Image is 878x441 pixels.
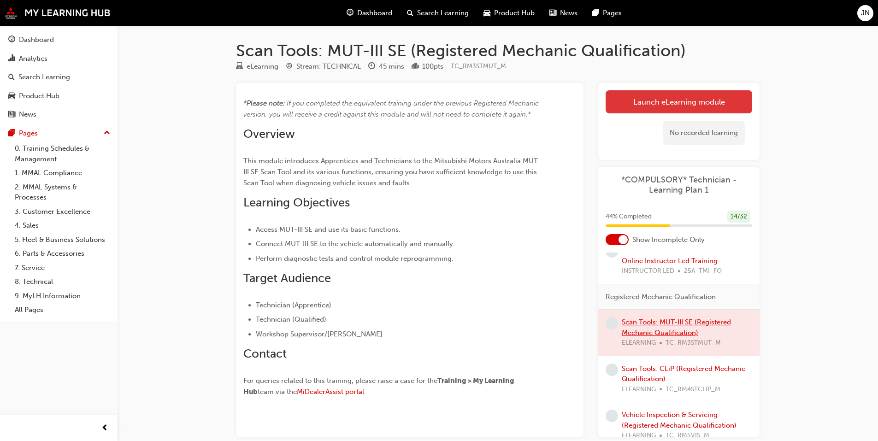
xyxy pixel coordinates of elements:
[4,29,114,125] button: DashboardAnalyticsSearch LearningProduct HubNews
[494,8,535,18] span: Product Hub
[11,303,114,317] a: All Pages
[4,50,114,67] a: Analytics
[347,7,354,19] span: guage-icon
[357,8,392,18] span: Dashboard
[286,61,361,72] div: Stream
[560,8,577,18] span: News
[256,240,455,248] span: Connect MUT-III SE to the vehicle automatically and manually.
[606,364,618,376] span: learningRecordVerb_NONE-icon
[407,7,413,19] span: search-icon
[18,72,70,82] div: Search Learning
[622,430,656,441] span: ELEARNING
[236,41,760,61] h1: Scan Tools: MUT-III SE (Registered Mechanic Qualification)
[451,62,506,70] span: Learning resource code
[19,109,36,120] div: News
[256,225,401,234] span: Access MUT-III SE and use its basic functions.
[412,63,418,71] span: podium-icon
[684,266,722,276] span: 25A_TMI_FO
[8,92,15,100] span: car-icon
[243,347,287,361] span: Contact
[606,175,752,195] a: *COMPULSORY* Technician - Learning Plan 1
[379,61,404,72] div: 45 mins
[256,254,454,263] span: Perform diagnostic tests and control module reprogramming.
[296,61,361,72] div: Stream: TECHNICAL
[297,388,364,396] a: MiDealerAssist portal
[11,233,114,247] a: 5. Fleet & Business Solutions
[11,261,114,275] a: 7. Service
[243,99,541,118] span: If you completed the equivalent training under the previous Registered Mechanic version, you will...
[542,4,585,23] a: news-iconNews
[417,8,469,18] span: Search Learning
[104,127,110,139] span: up-icon
[243,376,515,396] span: Training > My Learning Hub
[663,121,745,145] div: No recorded learning
[727,211,750,223] div: 14 / 32
[256,330,383,338] span: Workshop Supervisor/[PERSON_NAME]
[11,180,114,205] a: 2. MMAL Systems & Processes
[861,8,870,18] span: JN
[606,317,618,329] span: learningRecordVerb_NONE-icon
[364,388,366,396] span: .
[243,157,541,187] span: This module introduces Apprentices and Technicians to the Mitsubishi Motors Australia MUT-III SE ...
[11,141,114,166] a: 0. Training Schedules & Management
[19,35,54,45] div: Dashboard
[422,61,443,72] div: 100 pts
[400,4,476,23] a: search-iconSearch Learning
[412,61,443,72] div: Points
[606,90,752,113] a: Launch eLearning module
[483,7,490,19] span: car-icon
[606,212,652,222] span: 44 % Completed
[19,128,38,139] div: Pages
[11,166,114,180] a: 1. MMAL Compliance
[666,430,709,441] span: TC_RM5VIS_M
[243,376,437,385] span: For queries related to this training, please raise a case for the
[247,99,287,107] span: Please note: ​
[603,8,622,18] span: Pages
[11,218,114,233] a: 4. Sales
[8,111,15,119] span: news-icon
[258,388,297,396] span: team via the
[4,106,114,123] a: News
[622,246,735,265] a: 25MY ASX New Model Introduction: Online Instructor Led Training
[4,88,114,105] a: Product Hub
[585,4,629,23] a: pages-iconPages
[11,205,114,219] a: 3. Customer Excellence
[11,289,114,303] a: 9. MyLH Information
[622,266,674,276] span: INSTRUCTOR LED
[236,61,278,72] div: Type
[19,53,47,64] div: Analytics
[256,301,331,309] span: Technician (Apprentice)
[8,73,15,82] span: search-icon
[857,5,873,21] button: JN
[4,31,114,48] a: Dashboard
[606,410,618,422] span: learningRecordVerb_NONE-icon
[101,423,108,434] span: prev-icon
[247,61,278,72] div: eLearning
[368,63,375,71] span: clock-icon
[632,235,705,245] span: Show Incomplete Only
[549,7,556,19] span: news-icon
[606,292,716,302] span: Registered Mechanic Qualification
[256,315,326,323] span: Technician (Qualified)
[622,411,737,429] a: Vehicle Inspection & Servicing (Registered Mechanic Qualification)
[11,247,114,261] a: 6. Parts & Accessories
[8,36,15,44] span: guage-icon
[243,195,350,210] span: Learning Objectives
[4,125,114,142] button: Pages
[8,129,15,138] span: pages-icon
[339,4,400,23] a: guage-iconDashboard
[368,61,404,72] div: Duration
[476,4,542,23] a: car-iconProduct Hub
[5,7,111,19] img: mmal
[666,384,720,395] span: TC_RM4STCLIP_M
[11,275,114,289] a: 8. Technical
[243,271,331,285] span: Target Audience
[4,69,114,86] a: Search Learning
[243,127,295,141] span: Overview
[19,91,59,101] div: Product Hub
[8,55,15,63] span: chart-icon
[286,63,293,71] span: target-icon
[622,384,656,395] span: ELEARNING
